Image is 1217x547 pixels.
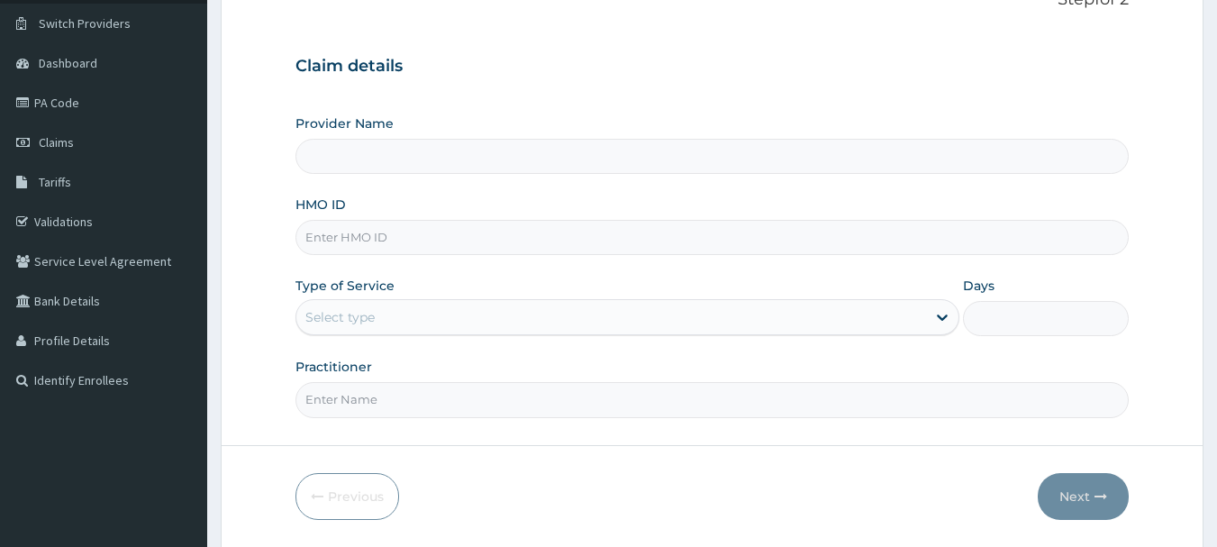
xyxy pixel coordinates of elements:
[963,277,994,295] label: Days
[295,277,395,295] label: Type of Service
[305,308,375,326] div: Select type
[295,114,394,132] label: Provider Name
[1038,473,1129,520] button: Next
[295,358,372,376] label: Practitioner
[295,57,1130,77] h3: Claim details
[39,174,71,190] span: Tariffs
[39,55,97,71] span: Dashboard
[295,473,399,520] button: Previous
[295,382,1130,417] input: Enter Name
[295,220,1130,255] input: Enter HMO ID
[295,196,346,214] label: HMO ID
[39,15,131,32] span: Switch Providers
[39,134,74,150] span: Claims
